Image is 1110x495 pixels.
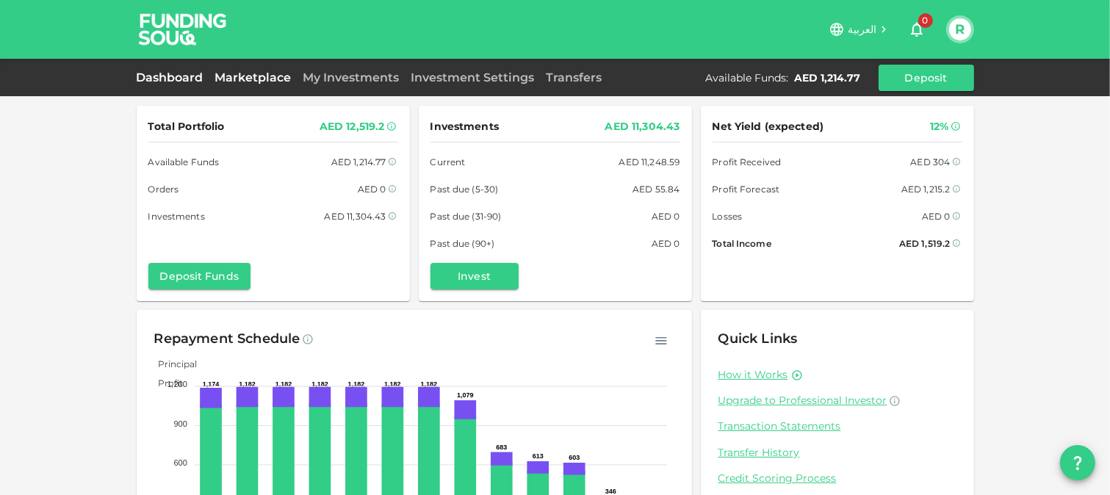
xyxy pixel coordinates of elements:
tspan: 900 [173,419,187,428]
button: question [1060,445,1095,480]
span: Past due (5-30) [430,181,499,197]
div: AED 11,248.59 [619,154,680,170]
a: Investment Settings [406,71,541,84]
a: Marketplace [209,71,298,84]
div: Available Funds : [706,71,789,85]
div: 12% [930,118,948,136]
span: Upgrade to Professional Investor [718,394,887,407]
span: Net Yield (expected) [713,118,824,136]
div: AED 304 [910,154,950,170]
span: Total Portfolio [148,118,225,136]
div: AED 0 [922,209,951,224]
span: Past due (31-90) [430,209,502,224]
span: Profit Forecast [713,181,780,197]
button: R [949,18,971,40]
div: AED 11,304.43 [325,209,386,224]
button: Deposit [879,65,974,91]
a: Transfers [541,71,608,84]
a: Credit Scoring Process [718,471,956,485]
span: Losses [713,209,743,224]
div: Repayment Schedule [154,328,300,351]
span: Total Income [713,236,771,251]
div: AED 0 [358,181,386,197]
button: 0 [902,15,931,44]
a: How it Works [718,368,788,382]
div: AED 1,519.2 [899,236,951,251]
span: Available Funds [148,154,220,170]
a: Transaction Statements [718,419,956,433]
div: AED 0 [652,236,680,251]
div: AED 55.84 [633,181,680,197]
tspan: 600 [173,458,187,467]
a: My Investments [298,71,406,84]
a: Transfer History [718,446,956,460]
div: AED 12,519.2 [320,118,385,136]
span: Profit [147,377,183,389]
span: Principal [147,358,197,369]
div: AED 11,304.43 [605,118,680,136]
span: Investments [148,209,205,224]
span: Past due (90+) [430,236,495,251]
div: AED 1,215.2 [901,181,951,197]
button: Deposit Funds [148,263,251,289]
span: العربية [848,23,877,36]
span: Investments [430,118,499,136]
div: AED 0 [652,209,680,224]
span: Orders [148,181,179,197]
button: Invest [430,263,519,289]
span: Quick Links [718,330,798,347]
div: AED 1,214.77 [795,71,861,85]
tspan: 1,200 [167,380,187,389]
span: Profit Received [713,154,782,170]
a: Dashboard [137,71,209,84]
span: 0 [918,13,933,28]
span: Current [430,154,466,170]
a: Upgrade to Professional Investor [718,394,956,408]
div: AED 1,214.77 [331,154,386,170]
